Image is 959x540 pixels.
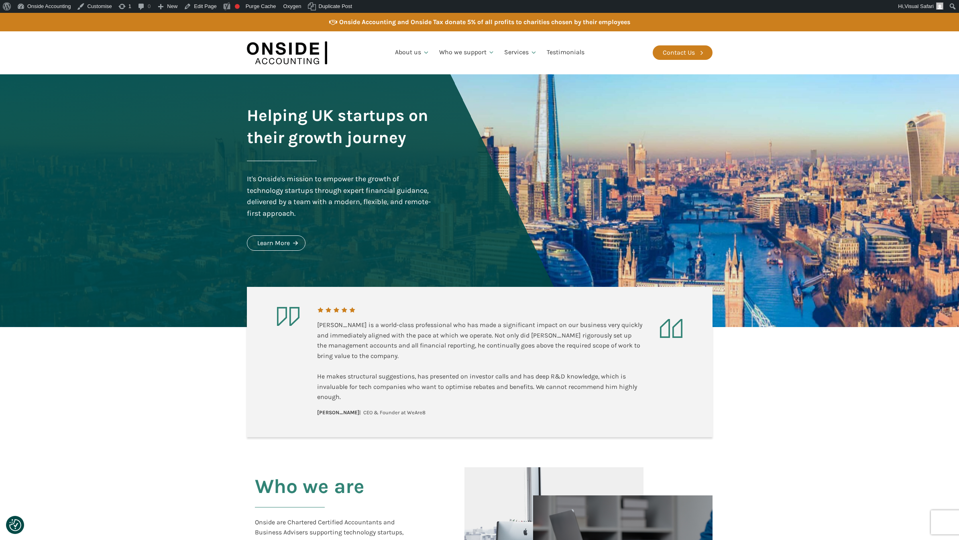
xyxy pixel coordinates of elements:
h1: Helping UK startups on their growth journey [247,104,433,149]
h2: Who we are [255,475,364,517]
div: Contact Us [663,47,695,58]
a: Learn More [247,235,305,251]
div: Onside Accounting and Onside Tax donate 5% of all profits to charities chosen by their employees [339,17,630,27]
a: Contact Us [653,45,713,60]
img: Revisit consent button [9,519,21,531]
span: Visual Safari [904,3,934,9]
a: Testimonials [542,39,589,66]
div: Learn More [257,238,290,248]
div: Focus keyphrase not set [235,4,240,9]
div: It's Onside's mission to empower the growth of technology startups through expert financial guida... [247,173,433,219]
b: [PERSON_NAME] [317,409,359,415]
a: About us [390,39,434,66]
div: [PERSON_NAME] is a world-class professional who has made a significant impact on our business ver... [317,320,642,402]
a: Services [499,39,542,66]
div: | CEO & Founder at WeAre8 [317,409,426,417]
button: Consent Preferences [9,519,21,531]
img: Onside Accounting [247,37,327,68]
a: Who we support [434,39,500,66]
